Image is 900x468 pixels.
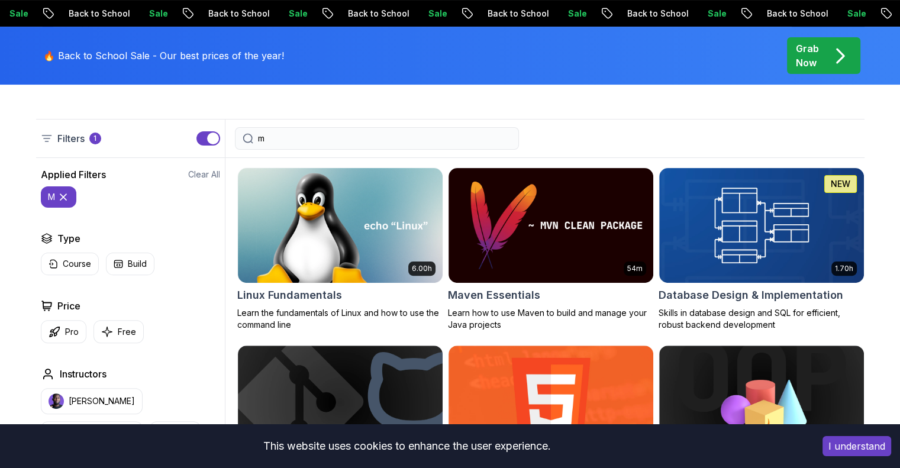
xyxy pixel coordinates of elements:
[796,41,819,70] p: Grab Now
[448,167,654,331] a: Maven Essentials card54mMaven EssentialsLearn how to use Maven to build and manage your Java proj...
[695,8,733,20] p: Sale
[336,8,416,20] p: Back to School
[93,134,96,143] p: 1
[128,258,147,270] p: Build
[835,8,873,20] p: Sale
[556,8,593,20] p: Sale
[449,346,653,460] img: HTML Essentials card
[659,167,864,331] a: Database Design & Implementation card1.70hNEWDatabase Design & ImplementationSkills in database d...
[475,8,556,20] p: Back to School
[449,168,653,283] img: Maven Essentials card
[9,433,805,459] div: This website uses cookies to enhance the user experience.
[150,421,201,447] button: instructor imgAbz
[822,436,891,456] button: Accept cookies
[93,320,144,343] button: Free
[137,8,175,20] p: Sale
[659,346,864,460] img: Java Object Oriented Programming card
[258,133,511,144] input: Search Java, React, Spring boot ...
[659,168,864,283] img: Database Design & Implementation card
[659,307,864,331] p: Skills in database design and SQL for efficient, robust backend development
[65,326,79,338] p: Pro
[63,258,91,270] p: Course
[835,264,853,273] p: 1.70h
[41,421,143,447] button: instructor img[PERSON_NAME]
[118,326,136,338] p: Free
[57,299,80,313] h2: Price
[57,131,85,146] p: Filters
[41,253,99,275] button: Course
[416,8,454,20] p: Sale
[43,49,284,63] p: 🔥 Back to School Sale - Our best prices of the year!
[41,186,76,208] button: m
[831,178,850,190] p: NEW
[106,253,154,275] button: Build
[69,395,135,407] p: [PERSON_NAME]
[48,191,55,203] p: m
[238,346,443,460] img: Git & GitHub Fundamentals card
[754,8,835,20] p: Back to School
[41,167,106,182] h2: Applied Filters
[56,8,137,20] p: Back to School
[237,167,443,331] a: Linux Fundamentals card6.00hLinux FundamentalsLearn the fundamentals of Linux and how to use the ...
[412,264,432,273] p: 6.00h
[196,8,276,20] p: Back to School
[60,367,107,381] h2: Instructors
[659,287,843,304] h2: Database Design & Implementation
[615,8,695,20] p: Back to School
[41,320,86,343] button: Pro
[49,393,64,409] img: instructor img
[188,169,220,180] button: Clear All
[57,231,80,246] h2: Type
[237,307,443,331] p: Learn the fundamentals of Linux and how to use the command line
[448,287,540,304] h2: Maven Essentials
[41,388,143,414] button: instructor img[PERSON_NAME]
[627,264,643,273] p: 54m
[276,8,314,20] p: Sale
[237,287,342,304] h2: Linux Fundamentals
[448,307,654,331] p: Learn how to use Maven to build and manage your Java projects
[238,168,443,283] img: Linux Fundamentals card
